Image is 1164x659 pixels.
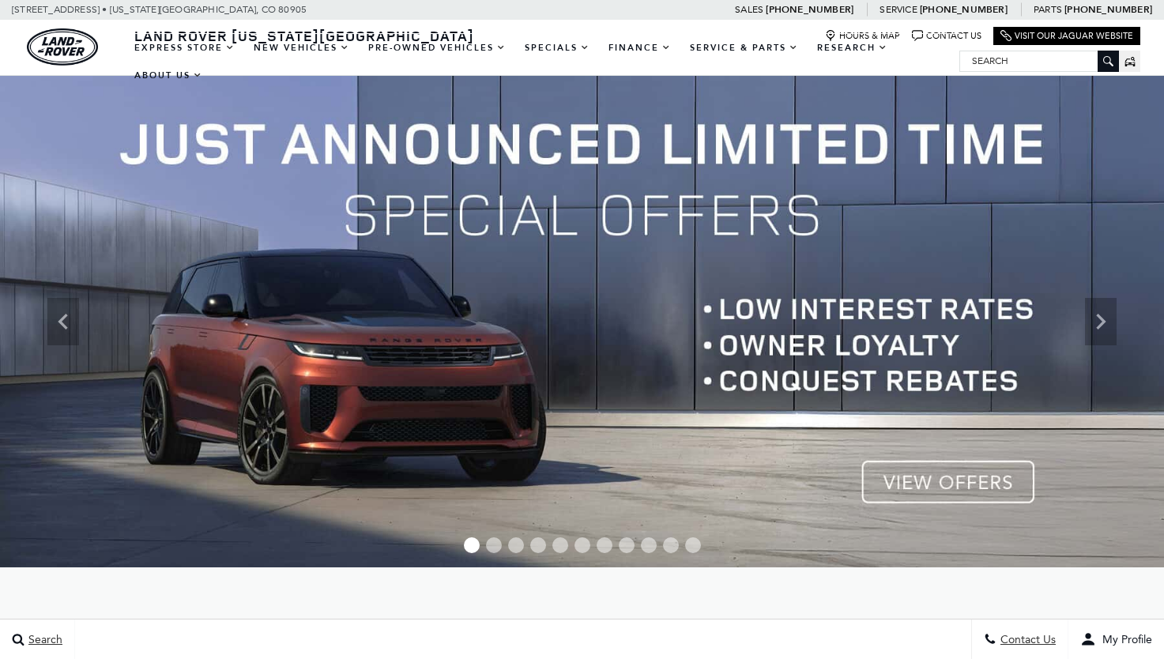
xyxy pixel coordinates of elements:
[663,537,679,553] span: Go to slide 10
[1064,3,1152,16] a: [PHONE_NUMBER]
[27,28,98,66] a: land-rover
[134,26,474,45] span: Land Rover [US_STATE][GEOGRAPHIC_DATA]
[530,537,546,553] span: Go to slide 4
[27,28,98,66] img: Land Rover
[735,4,763,15] span: Sales
[508,537,524,553] span: Go to slide 3
[912,30,981,42] a: Contact Us
[996,633,1056,646] span: Contact Us
[808,34,897,62] a: Research
[47,298,79,345] div: Previous
[1096,633,1152,646] span: My Profile
[12,4,307,15] a: [STREET_ADDRESS] • [US_STATE][GEOGRAPHIC_DATA], CO 80905
[920,3,1008,16] a: [PHONE_NUMBER]
[766,3,853,16] a: [PHONE_NUMBER]
[515,34,599,62] a: Specials
[825,30,900,42] a: Hours & Map
[880,4,917,15] span: Service
[359,34,515,62] a: Pre-Owned Vehicles
[1034,4,1062,15] span: Parts
[1000,30,1133,42] a: Visit Our Jaguar Website
[244,34,359,62] a: New Vehicles
[125,26,484,45] a: Land Rover [US_STATE][GEOGRAPHIC_DATA]
[599,34,680,62] a: Finance
[685,537,701,553] span: Go to slide 11
[1085,298,1117,345] div: Next
[960,51,1118,70] input: Search
[552,537,568,553] span: Go to slide 5
[125,34,959,89] nav: Main Navigation
[680,34,808,62] a: Service & Parts
[597,537,612,553] span: Go to slide 7
[125,62,212,89] a: About Us
[574,537,590,553] span: Go to slide 6
[125,34,244,62] a: EXPRESS STORE
[486,537,502,553] span: Go to slide 2
[619,537,635,553] span: Go to slide 8
[1068,619,1164,659] button: Open user profile menu
[24,633,62,646] span: Search
[464,537,480,553] span: Go to slide 1
[641,537,657,553] span: Go to slide 9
